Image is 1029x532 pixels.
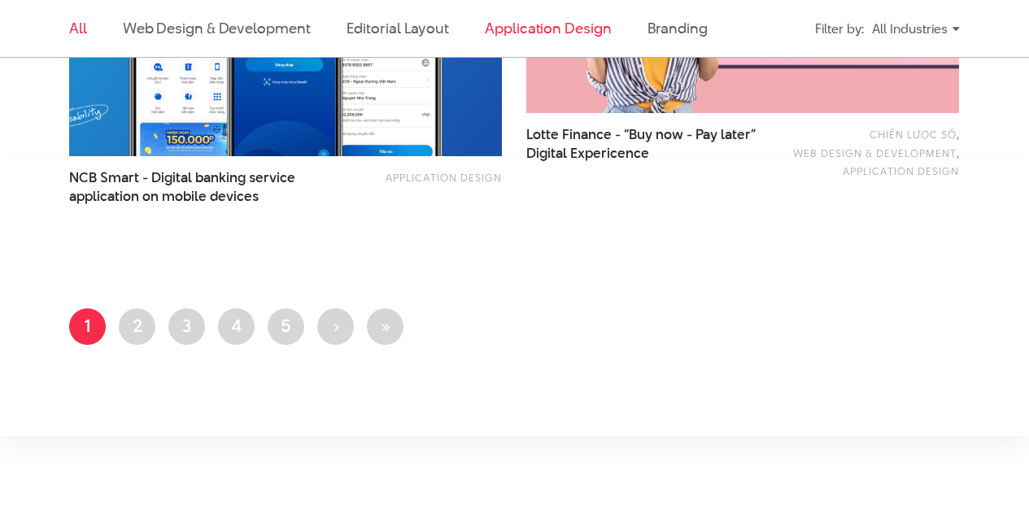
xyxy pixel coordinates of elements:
a: Application Design [386,170,502,185]
a: 5 [268,308,304,345]
a: Branding [647,18,708,38]
a: Application Design [843,164,959,178]
a: 4 [218,308,255,345]
span: » [380,313,390,338]
span: application on mobile devices [69,187,259,206]
div: Filter by: [815,15,864,43]
a: Editorial Layout [347,18,450,38]
a: Chiến lược số [870,127,957,142]
a: Web Design & Development [123,18,311,38]
a: Web Design & Development [793,146,957,160]
div: , , [786,125,959,180]
a: 3 [168,308,205,345]
a: Application Design [485,18,611,38]
a: NCB Smart - Digital banking serviceapplication on mobile devices [69,168,307,206]
div: All Industries [872,15,960,43]
span: Digital Expericence [526,144,649,163]
span: NCB Smart - Digital banking service [69,168,307,206]
a: Lotte Finance - “Buy now - Pay later”Digital Expericence [526,125,765,163]
a: All [69,18,87,38]
span: › [333,313,339,338]
a: 2 [119,308,155,345]
span: Lotte Finance - “Buy now - Pay later” [526,125,765,163]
